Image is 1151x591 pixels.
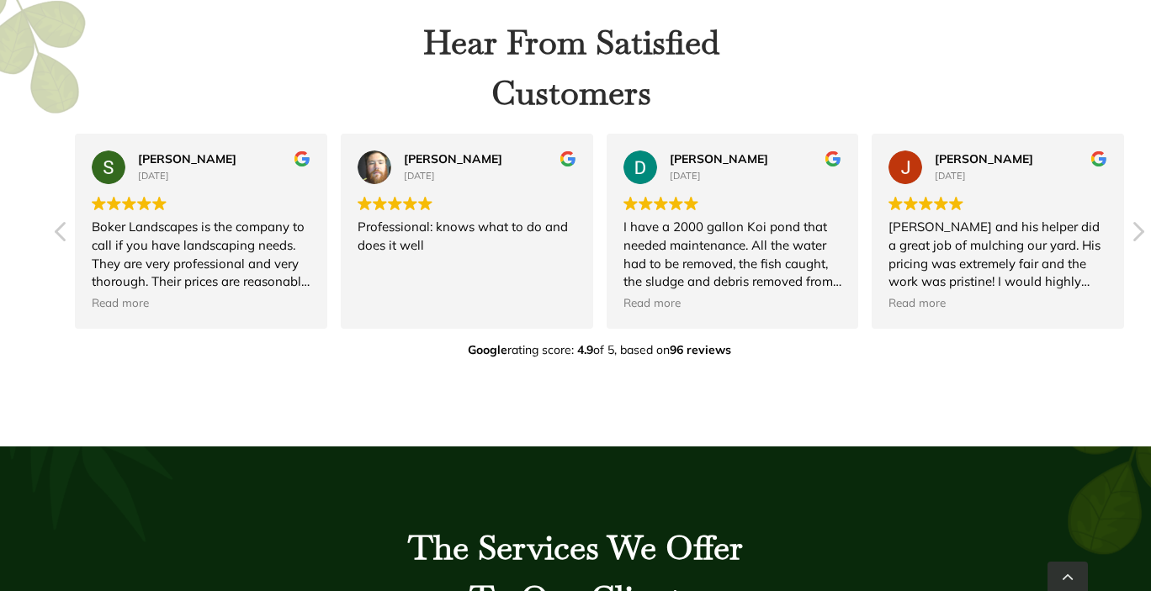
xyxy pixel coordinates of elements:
[620,342,731,359] span: based on
[888,150,922,184] img: Jean Mertsock
[92,150,125,184] img: Suzanne Proniske
[423,20,719,114] strong: Hear From Satisfied Customers
[404,170,576,183] div: [DATE]
[138,170,310,183] div: [DATE]
[670,342,731,357] strong: 96 reviews
[468,342,507,357] strong: Google
[623,150,657,184] img: Diane Herder
[577,342,593,357] strong: 4.9
[404,151,576,168] div: [PERSON_NAME]
[138,151,310,168] div: [PERSON_NAME]
[358,150,391,184] img: Michael Proniske
[623,218,842,291] div: I have a 2000 gallon Koi pond that needed maintenance. All the water had to be removed, the fish ...
[577,342,617,359] span: of 5,
[623,295,681,311] span: Read more
[92,218,310,291] div: Boker Landscapes is the company to call if you have landscaping needs. They are very professional...
[935,170,1107,183] div: [DATE]
[358,218,576,291] div: Professional: knows what to do and does it well
[670,170,842,183] div: [DATE]
[670,151,842,168] div: [PERSON_NAME]
[92,295,149,311] span: Read more
[888,295,946,311] span: Read more
[468,342,574,359] span: rating score:
[888,218,1107,291] div: [PERSON_NAME] and his helper did a great job of mulching our yard. His pricing was extremely fair...
[935,151,1107,168] div: [PERSON_NAME]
